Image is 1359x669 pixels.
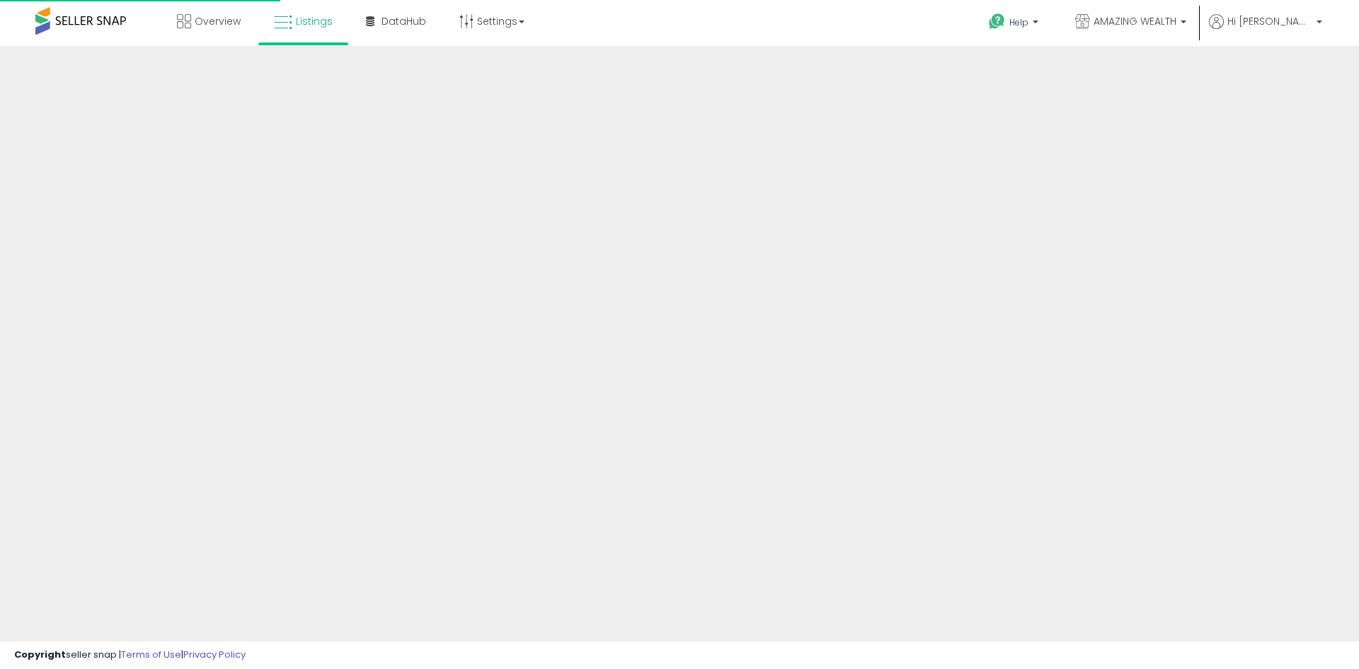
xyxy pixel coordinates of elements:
span: AMAZING WEALTH [1094,14,1176,28]
a: Hi [PERSON_NAME] [1209,14,1322,46]
span: Overview [195,14,241,28]
span: Hi [PERSON_NAME] [1227,14,1312,28]
span: Help [1009,16,1028,28]
span: Listings [296,14,333,28]
a: Help [977,2,1053,46]
i: Get Help [988,13,1006,30]
span: DataHub [382,14,426,28]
